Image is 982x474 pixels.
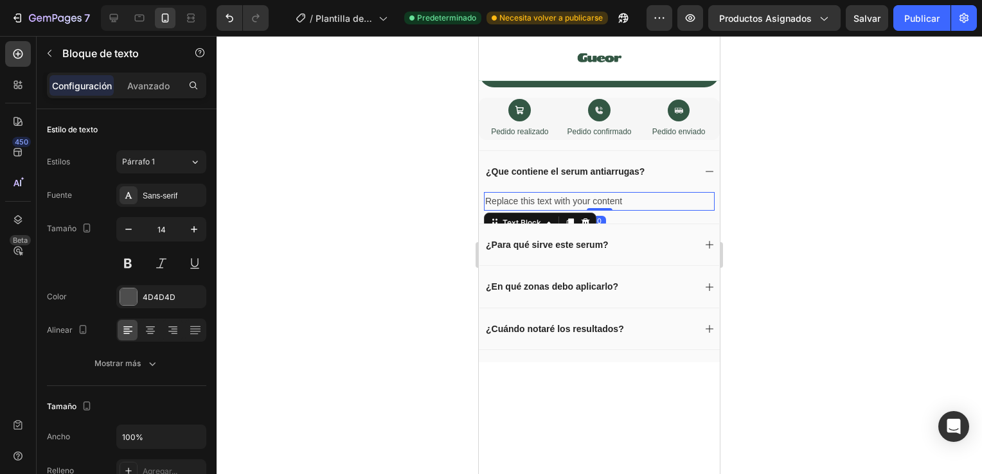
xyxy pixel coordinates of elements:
div: Sans-serif [143,190,203,202]
button: 7 [5,5,96,31]
div: Deshacer/Rehacer [217,5,269,31]
button: Salvar [846,5,888,31]
span: Párrafo 1 [122,156,155,168]
font: Alinear [47,324,73,336]
div: 4D4D4D [143,292,203,303]
font: Ancho [47,431,70,443]
span: Plantilla de producto original de Shopify [316,12,373,25]
p: Text Block [62,46,172,61]
button: Mostrar más [47,352,206,375]
iframe: Design area [479,36,720,474]
button: Productos asignados [708,5,841,31]
font: Tamaño [47,401,76,412]
font: Estilos [47,156,70,168]
div: Beta [10,235,31,245]
span: Productos asignados [719,12,812,25]
p: 7 [84,10,90,26]
font: Estilo de texto [47,124,98,136]
span: Necesita volver a publicarse [499,12,603,24]
input: Automático [117,425,206,448]
font: Fuente [47,189,72,201]
button: Párrafo 1 [116,150,206,173]
div: 450 [12,137,31,147]
button: Publicar [893,5,951,31]
font: Mostrar más [94,358,141,369]
font: Color [47,291,67,303]
font: Tamaño [47,223,76,234]
p: Configuración [52,79,112,92]
span: Salvar [853,13,880,24]
span: Predeterminado [417,12,476,24]
div: Abra Intercom Messenger [938,411,969,442]
span: / [310,12,313,25]
p: Avanzado [127,79,170,92]
font: Publicar [904,12,940,25]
